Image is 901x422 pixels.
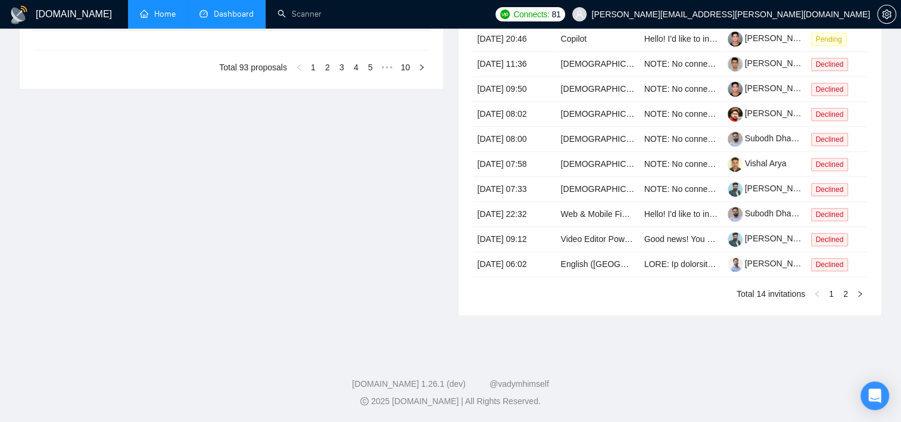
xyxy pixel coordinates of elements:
li: 3 [335,60,349,75]
a: Vishal Arya [728,159,787,168]
span: Declined [811,233,849,246]
span: right [856,290,863,297]
a: Declined [811,109,853,119]
span: Declined [811,133,849,146]
a: English ([GEOGRAPHIC_DATA]) Voice Actors Needed for Fictional Character Recording [561,259,887,269]
a: Declined [811,84,853,94]
a: Pending [811,34,852,44]
td: Native Speakers of Tamil – Talent Bench for Future Managed Services Recording Projects [556,102,640,127]
li: 4 [349,60,363,75]
a: setting [877,10,896,19]
li: 1 [306,60,320,75]
a: 3 [335,61,348,74]
a: Declined [811,259,853,269]
a: searchScanner [278,9,322,19]
a: Declined [811,134,853,144]
button: right [414,60,429,75]
img: c1atK1_2mZLpS3ChAgrjXiABiYbzwJdaD7wqKFYGgnTH1UHfDPWZDZMRoH1NmTtCOS [728,57,743,72]
li: Previous Page [292,60,306,75]
img: c1ZEqwkIHJS335mwDkd11giv4wNZQFv5TyF9hzhvELuhayT5PRSiTKE86zW8Z5RjH5 [728,182,743,197]
span: dashboard [199,10,208,18]
button: right [853,287,867,301]
li: Next Page [853,287,867,301]
img: c1D7G0Yoi5RHAGqZHLkj-ytR76ErImeTcV1GqCELhTL13kjykQylO1hFQhrNe79dif [728,157,743,172]
td: Native Speakers of Tamil – Talent Bench for Future Managed Services Recording Projects [556,152,640,177]
a: 1 [825,287,838,300]
span: Declined [811,83,849,96]
a: 1 [307,61,320,74]
li: Next 5 Pages [378,60,397,75]
span: left [295,64,303,71]
div: Open Intercom Messenger [861,381,889,410]
td: Video Editor Power Apps [556,227,640,252]
td: [DATE] 08:00 [473,127,556,152]
span: setting [878,10,896,19]
li: Previous Page [810,287,824,301]
a: [PERSON_NAME] [728,184,813,193]
span: Declined [811,158,849,171]
span: Declined [811,58,849,71]
span: right [418,64,425,71]
a: Subodh Dharmwan [728,134,816,143]
span: Dashboard [214,9,254,19]
td: Native Speakers of Tamil – Talent Bench for Future Managed Services Recording Projects [556,127,640,152]
button: left [292,60,306,75]
td: [DATE] 06:02 [473,252,556,277]
a: Video Editor Power Apps [561,234,653,244]
div: 2025 [DOMAIN_NAME] | All Rights Reserved. [10,395,891,408]
span: ••• [378,60,397,75]
button: left [810,287,824,301]
td: [DATE] 07:58 [473,152,556,177]
td: Native Speakers of Tamil – Talent Bench for Future Managed Services Recording Projects [556,77,640,102]
span: Declined [811,258,849,271]
td: [DATE] 07:33 [473,177,556,202]
a: Subodh Dharmwan [728,209,816,218]
td: [DATE] 09:50 [473,77,556,102]
a: Web & Mobile Fiat/crypto Platform (wallet, Swaps, Dashboard) [561,209,791,219]
button: setting [877,5,896,24]
span: user [575,10,584,18]
img: c1zT77A7v4AYErbgrmeHvewqePJyEn0k91YOptpSZJ1PN8h7KoxN_7v6xpS1W1L34v [728,257,743,272]
span: copyright [360,397,369,405]
a: 2 [321,61,334,74]
span: Pending [811,33,847,46]
td: [DATE] 22:32 [473,202,556,227]
a: [PERSON_NAME] [728,234,813,243]
td: [DATE] 08:02 [473,102,556,127]
td: Native Speakers of Tamil – Talent Bench for Future Managed Services Recording Projects [556,177,640,202]
a: [PERSON_NAME] [728,83,813,93]
a: [PERSON_NAME] [728,108,813,118]
a: Copilot [561,34,587,44]
a: 10 [397,61,414,74]
li: 2 [320,60,335,75]
a: Declined [811,159,853,169]
a: [PERSON_NAME] [728,58,813,68]
td: Native Speakers of Tamil – Talent Bench for Future Managed Services Recording Projects [556,52,640,77]
img: c1l35a9Aytt3Sa9pOyPbUdR79EW5LgJ2Q-FDZRwAvbktYYJ1lsYMtIF7bHC_E378fh [728,32,743,46]
li: 5 [363,60,378,75]
img: c1-1iOgBu2ipet834hOalHiTUoc27df7K2yfV-tgAbTrWm-gZvgfNTufPlzJBVZjc_ [728,107,743,122]
td: [DATE] 09:12 [473,227,556,252]
a: Declined [811,209,853,219]
img: upwork-logo.png [500,10,510,19]
td: [DATE] 11:36 [473,52,556,77]
img: c1B4xNK9Y4uEXZMF-8ELtrYbVGv9qb-t5NYFf_CJdGQUeZ3LyVjz8PjXZNKeYrps7I [728,207,743,222]
a: 4 [350,61,363,74]
td: [DATE] 20:46 [473,27,556,52]
span: Declined [811,208,849,221]
li: 2 [838,287,853,301]
a: [PERSON_NAME] [728,33,813,43]
a: homeHome [140,9,176,19]
td: Copilot [556,27,640,52]
a: Declined [811,59,853,69]
li: Total 14 invitations [737,287,805,301]
img: logo [10,5,29,24]
a: [PERSON_NAME] [728,259,813,268]
td: Web & Mobile Fiat/crypto Platform (wallet, Swaps, Dashboard) [556,202,640,227]
a: Declined [811,184,853,194]
span: Declined [811,108,849,121]
span: left [813,290,821,297]
td: English (UK) Voice Actors Needed for Fictional Character Recording [556,252,640,277]
span: Declined [811,183,849,196]
a: 5 [364,61,377,74]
